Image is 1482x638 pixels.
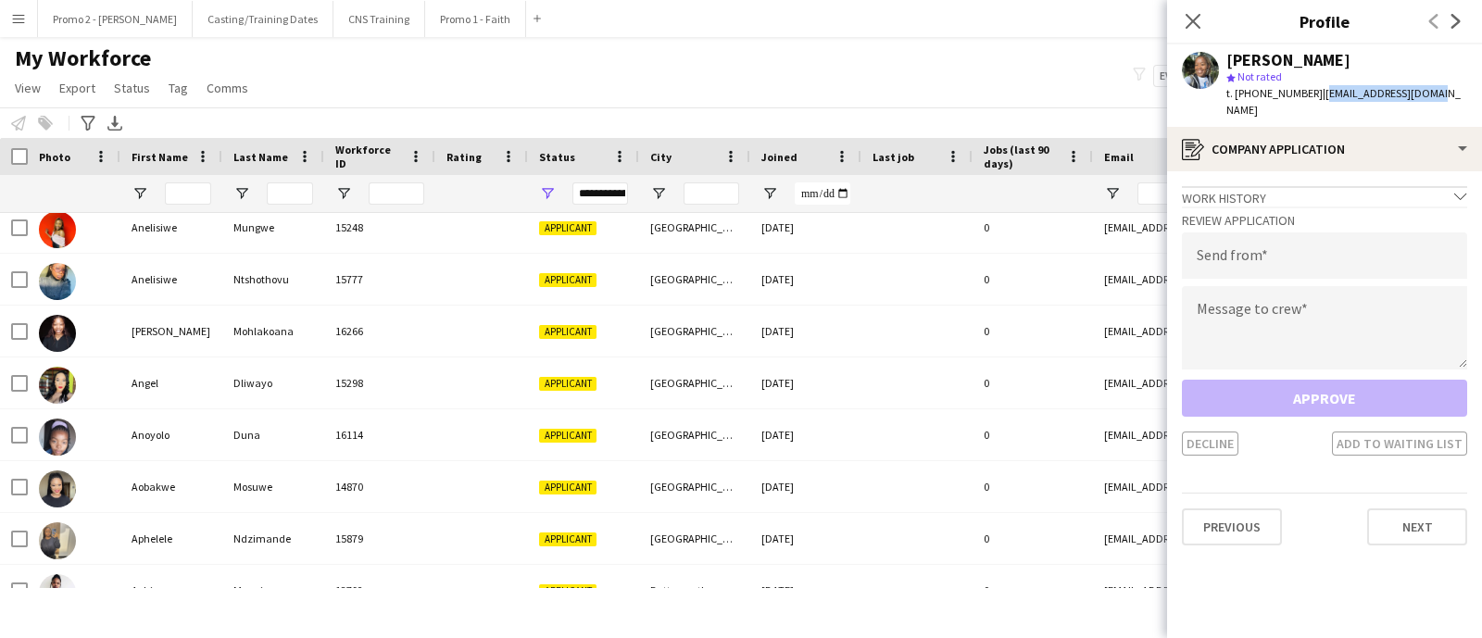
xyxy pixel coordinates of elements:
[973,409,1093,460] div: 0
[650,150,672,164] span: City
[333,1,425,37] button: CNS Training
[1093,202,1463,253] div: [EMAIL_ADDRESS][DOMAIN_NAME]
[750,202,861,253] div: [DATE]
[222,357,324,408] div: Dliwayo
[1226,86,1323,100] span: t. [PHONE_NUMBER]
[973,565,1093,616] div: 0
[639,461,750,512] div: [GEOGRAPHIC_DATA]
[324,513,435,564] div: 15879
[425,1,526,37] button: Promo 1 - Faith
[39,367,76,404] img: Angel Dliwayo
[120,461,222,512] div: Aobakwe
[1237,69,1282,83] span: Not rated
[1367,508,1467,545] button: Next
[233,185,250,202] button: Open Filter Menu
[169,80,188,96] span: Tag
[873,150,914,164] span: Last job
[1137,182,1452,205] input: Email Filter Input
[39,211,76,248] img: Anelisiwe Mungwe
[750,357,861,408] div: [DATE]
[39,522,76,559] img: Aphelele Ndzimande
[539,150,575,164] span: Status
[132,185,148,202] button: Open Filter Menu
[1226,86,1461,117] span: | [EMAIL_ADDRESS][DOMAIN_NAME]
[1093,254,1463,305] div: [EMAIL_ADDRESS][DOMAIN_NAME]
[539,377,597,391] span: Applicant
[446,150,482,164] span: Rating
[233,150,288,164] span: Last Name
[120,254,222,305] div: Anelisiwe
[120,513,222,564] div: Aphelele
[539,185,556,202] button: Open Filter Menu
[161,76,195,100] a: Tag
[1182,212,1467,229] h3: Review Application
[222,409,324,460] div: Duna
[15,80,41,96] span: View
[1104,150,1134,164] span: Email
[639,357,750,408] div: [GEOGRAPHIC_DATA]
[750,565,861,616] div: [DATE]
[761,150,798,164] span: Joined
[973,461,1093,512] div: 0
[165,182,211,205] input: First Name Filter Input
[639,202,750,253] div: [GEOGRAPHIC_DATA]
[984,143,1060,170] span: Jobs (last 90 days)
[639,409,750,460] div: [GEOGRAPHIC_DATA]
[120,306,222,357] div: [PERSON_NAME]
[59,80,95,96] span: Export
[1093,565,1463,616] div: [EMAIL_ADDRESS][DOMAIN_NAME]
[761,185,778,202] button: Open Filter Menu
[120,202,222,253] div: Anelisiwe
[973,357,1093,408] div: 0
[324,202,435,253] div: 15248
[114,80,150,96] span: Status
[120,565,222,616] div: Aphiwe
[39,574,76,611] img: Aphiwe Mangisa
[750,409,861,460] div: [DATE]
[1182,186,1467,206] div: Work history
[539,273,597,287] span: Applicant
[222,461,324,512] div: Mosuwe
[650,185,667,202] button: Open Filter Menu
[973,202,1093,253] div: 0
[39,263,76,300] img: Anelisiwe Ntshothovu
[335,185,352,202] button: Open Filter Menu
[335,143,402,170] span: Workforce ID
[222,254,324,305] div: Ntshothovu
[369,182,424,205] input: Workforce ID Filter Input
[120,357,222,408] div: Angel
[1182,508,1282,545] button: Previous
[104,112,126,134] app-action-btn: Export XLSX
[77,112,99,134] app-action-btn: Advanced filters
[750,306,861,357] div: [DATE]
[324,306,435,357] div: 16266
[639,254,750,305] div: [GEOGRAPHIC_DATA]
[324,461,435,512] div: 14870
[267,182,313,205] input: Last Name Filter Input
[39,150,70,164] span: Photo
[539,532,597,546] span: Applicant
[539,221,597,235] span: Applicant
[1093,409,1463,460] div: [EMAIL_ADDRESS][DOMAIN_NAME]
[39,419,76,456] img: Anoyolo Duna
[199,76,256,100] a: Comms
[324,357,435,408] div: 15298
[1093,306,1463,357] div: [EMAIL_ADDRESS][DOMAIN_NAME]
[539,325,597,339] span: Applicant
[639,565,750,616] div: Butterworth
[973,513,1093,564] div: 0
[222,306,324,357] div: Mohlakoana
[639,513,750,564] div: [GEOGRAPHIC_DATA]
[1167,127,1482,171] div: Company application
[639,306,750,357] div: [GEOGRAPHIC_DATA]
[973,306,1093,357] div: 0
[1093,513,1463,564] div: [EMAIL_ADDRESS][DOMAIN_NAME]
[1153,65,1251,87] button: Everyone11,190
[7,76,48,100] a: View
[324,565,435,616] div: 13792
[15,44,151,72] span: My Workforce
[1093,357,1463,408] div: [EMAIL_ADDRESS][DOMAIN_NAME]
[973,254,1093,305] div: 0
[750,461,861,512] div: [DATE]
[684,182,739,205] input: City Filter Input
